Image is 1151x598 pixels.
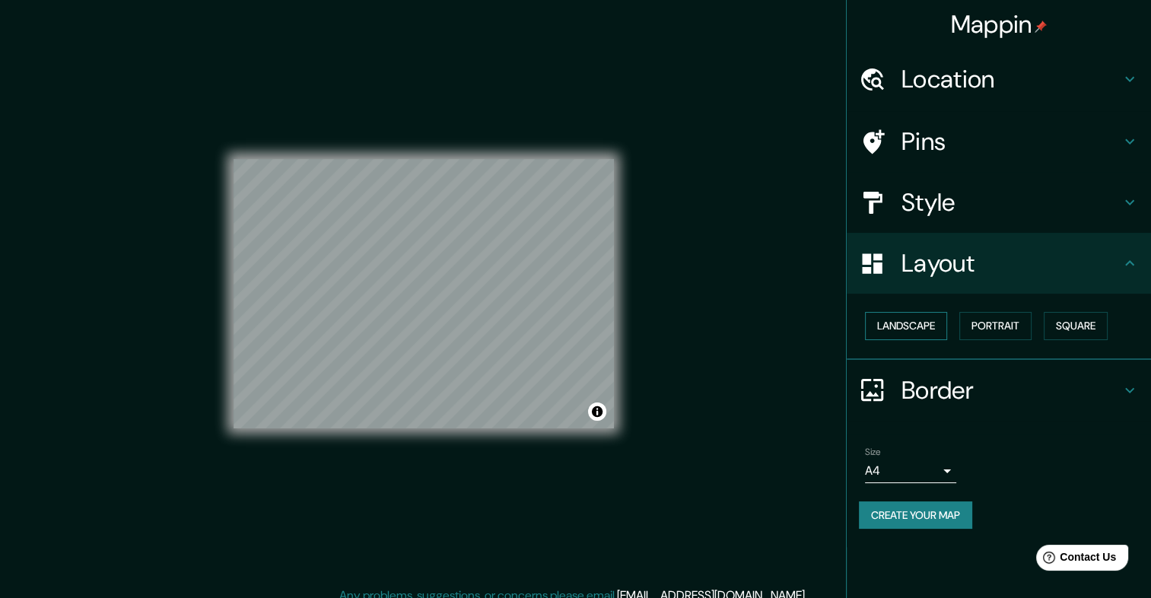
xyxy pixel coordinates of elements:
[847,172,1151,233] div: Style
[901,248,1121,278] h4: Layout
[1035,21,1047,33] img: pin-icon.png
[234,159,614,428] canvas: Map
[847,360,1151,421] div: Border
[859,501,972,530] button: Create your map
[847,111,1151,172] div: Pins
[865,459,956,483] div: A4
[959,312,1032,340] button: Portrait
[865,312,947,340] button: Landscape
[1044,312,1108,340] button: Square
[901,64,1121,94] h4: Location
[847,233,1151,294] div: Layout
[1016,539,1134,581] iframe: Help widget launcher
[588,402,606,421] button: Toggle attribution
[901,126,1121,157] h4: Pins
[901,187,1121,218] h4: Style
[901,375,1121,406] h4: Border
[865,445,881,458] label: Size
[847,49,1151,110] div: Location
[951,9,1048,40] h4: Mappin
